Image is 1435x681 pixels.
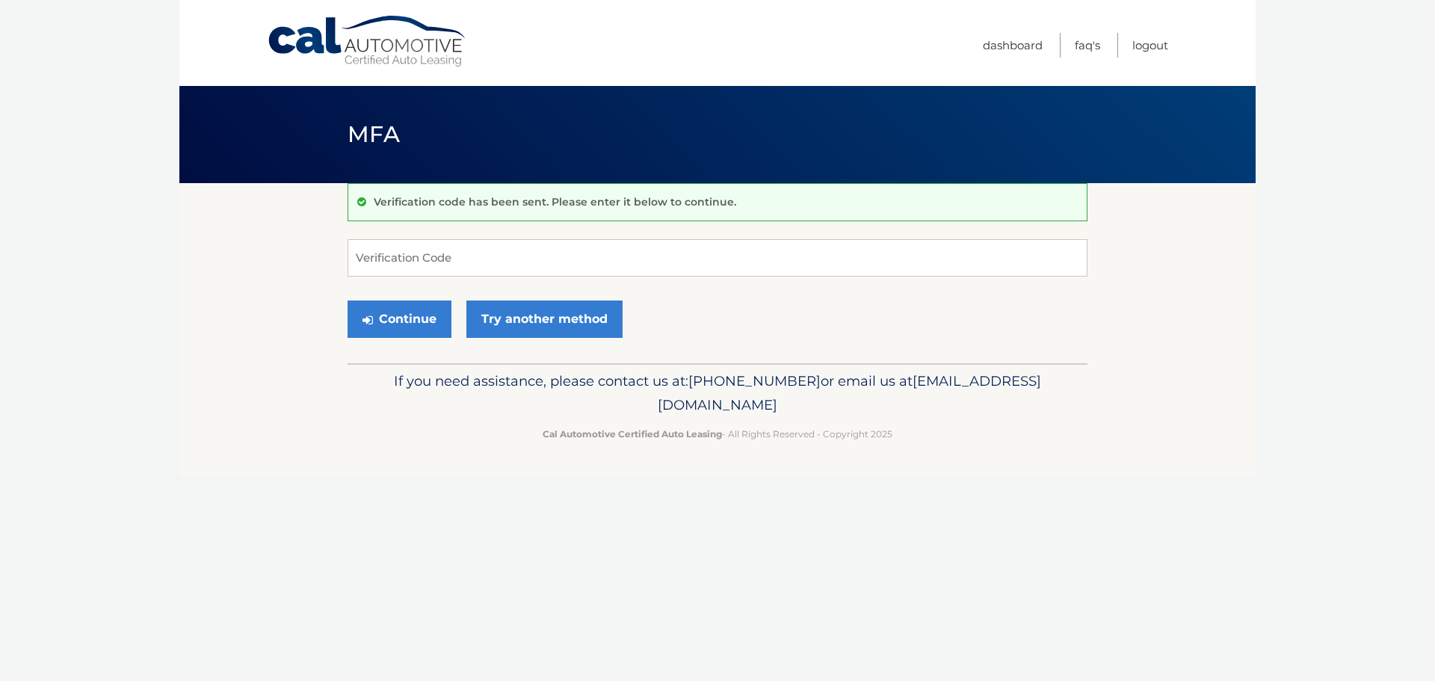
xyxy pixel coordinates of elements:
a: Logout [1132,33,1168,58]
a: Cal Automotive [267,15,469,68]
span: MFA [348,120,400,148]
p: Verification code has been sent. Please enter it below to continue. [374,195,736,209]
a: FAQ's [1075,33,1100,58]
input: Verification Code [348,239,1087,277]
a: Try another method [466,301,623,338]
p: If you need assistance, please contact us at: or email us at [357,369,1078,417]
a: Dashboard [983,33,1043,58]
span: [PHONE_NUMBER] [688,372,821,389]
button: Continue [348,301,451,338]
span: [EMAIL_ADDRESS][DOMAIN_NAME] [658,372,1041,413]
p: - All Rights Reserved - Copyright 2025 [357,426,1078,442]
strong: Cal Automotive Certified Auto Leasing [543,428,722,440]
